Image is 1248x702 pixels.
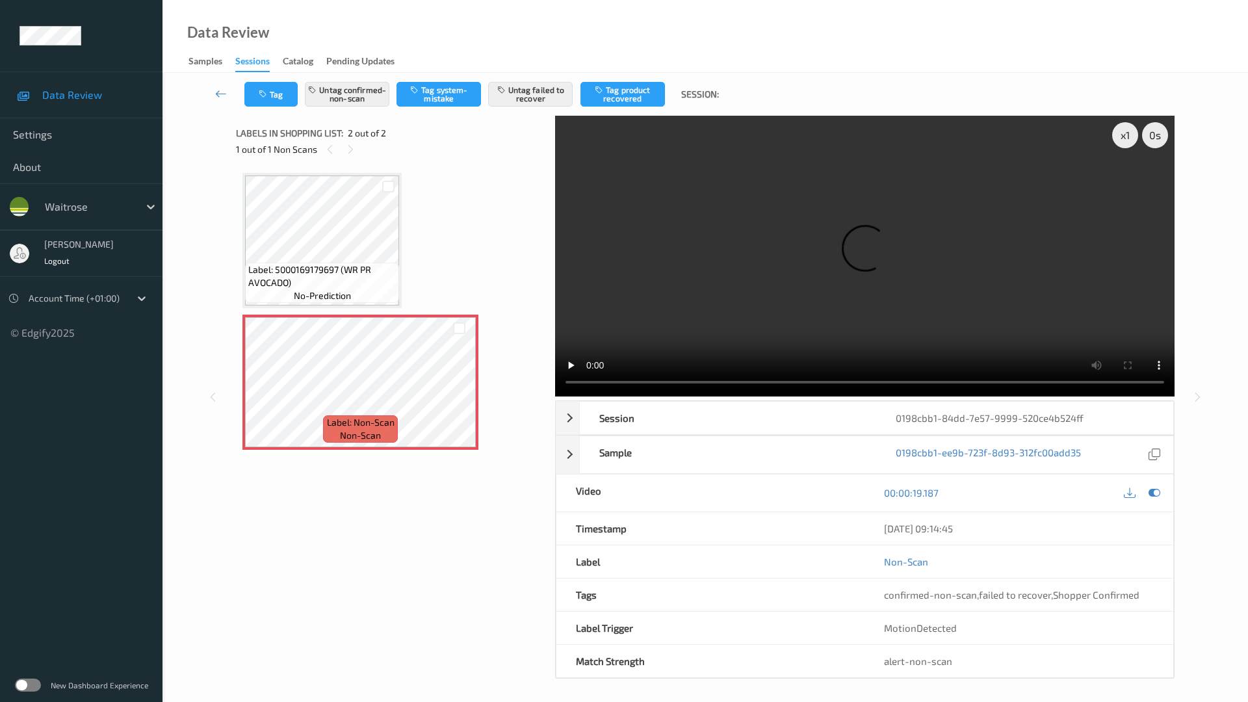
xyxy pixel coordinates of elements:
div: Sample [580,436,877,473]
div: Label Trigger [556,612,865,644]
span: Shopper Confirmed [1053,589,1139,601]
div: alert-non-scan [884,655,1154,668]
div: 0 s [1142,122,1168,148]
div: Match Strength [556,645,865,677]
button: Tag [244,82,298,107]
a: 00:00:19.187 [884,486,939,499]
button: Tag product recovered [580,82,665,107]
button: Tag system-mistake [396,82,481,107]
div: Sessions [235,55,270,72]
div: [DATE] 09:14:45 [884,522,1154,535]
div: 1 out of 1 Non Scans [236,141,546,157]
div: Sample0198cbb1-ee9b-723f-8d93-312fc00add35 [556,435,1174,474]
div: Session [580,402,877,434]
span: Label: 5000169179697 (WR PR AVOCADO) [248,263,396,289]
a: 0198cbb1-ee9b-723f-8d93-312fc00add35 [896,446,1081,463]
span: 2 out of 2 [348,127,386,140]
div: Session0198cbb1-84dd-7e57-9999-520ce4b524ff [556,401,1174,435]
div: Samples [188,55,222,71]
div: Label [556,545,865,578]
a: Sessions [235,53,283,72]
div: Pending Updates [326,55,395,71]
span: no-prediction [294,289,351,302]
span: Session: [681,88,719,101]
button: Untag failed to recover [488,82,573,107]
span: Labels in shopping list: [236,127,343,140]
div: Tags [556,578,865,611]
div: Catalog [283,55,313,71]
span: , , [884,589,1139,601]
span: non-scan [340,429,381,442]
a: Non-Scan [884,555,928,568]
a: Pending Updates [326,53,408,71]
button: Untag confirmed-non-scan [305,82,389,107]
span: failed to recover [979,589,1051,601]
div: x 1 [1112,122,1138,148]
div: Timestamp [556,512,865,545]
div: MotionDetected [864,612,1173,644]
span: confirmed-non-scan [884,589,977,601]
div: 0198cbb1-84dd-7e57-9999-520ce4b524ff [876,402,1173,434]
div: Data Review [187,26,269,39]
span: Label: Non-Scan [327,416,395,429]
div: Video [556,474,865,512]
a: Samples [188,53,235,71]
a: Catalog [283,53,326,71]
